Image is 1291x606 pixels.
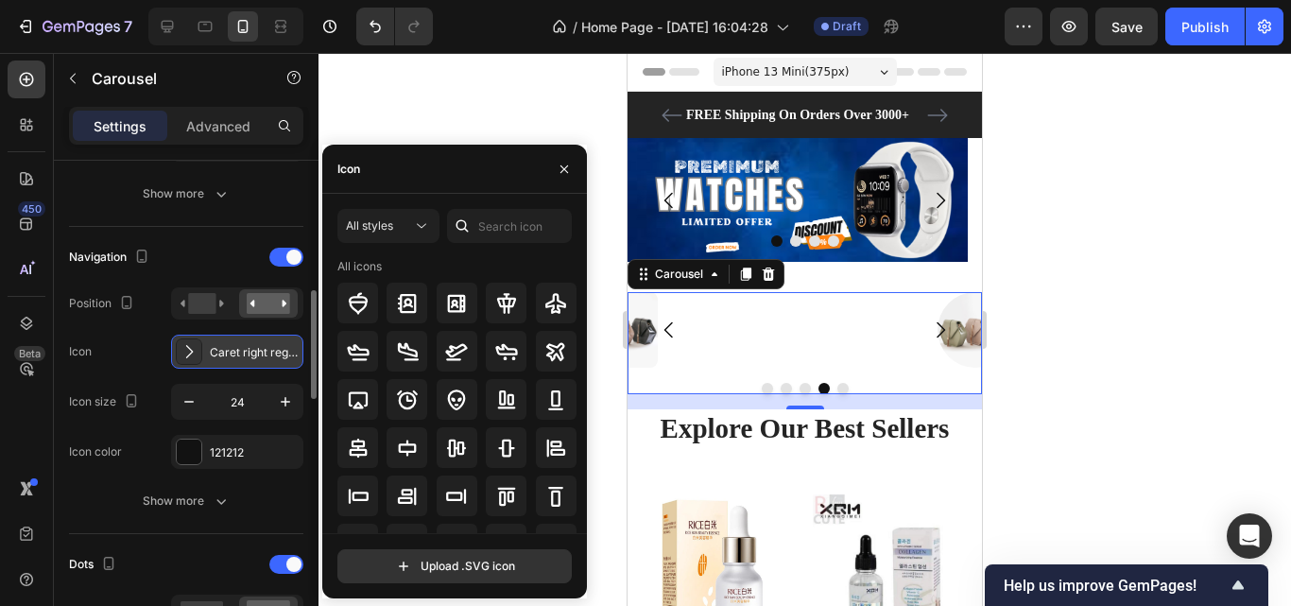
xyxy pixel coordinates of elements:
[337,209,439,243] button: All styles
[69,291,138,317] div: Position
[581,17,768,37] span: Home Page - [DATE] 16:04:28
[337,258,382,275] div: All icons
[310,239,386,315] img: image_demo.jpg
[1004,577,1227,595] span: Help us improve GemPages!
[346,218,393,233] span: All styles
[1181,17,1229,37] div: Publish
[628,53,982,606] iframe: Design area
[337,161,360,178] div: Icon
[143,184,231,203] div: Show more
[210,444,299,461] div: 121212
[573,17,577,37] span: /
[210,344,299,361] div: Caret right regular
[69,177,303,211] button: Show more
[286,251,339,303] button: Carousel Next Arrow
[191,330,202,341] button: Dot
[356,8,433,45] div: Undo/Redo
[69,343,92,360] div: Icon
[94,116,146,136] p: Settings
[2,358,353,394] p: Explore Our Best Sellers
[1004,574,1249,597] button: Show survey - Help us improve GemPages!
[124,15,132,38] p: 7
[1111,19,1143,35] span: Save
[14,346,45,361] div: Beta
[69,552,120,578] div: Dots
[24,213,79,230] div: Carousel
[186,116,250,136] p: Advanced
[143,492,231,511] div: Show more
[1165,8,1245,45] button: Publish
[833,18,861,35] span: Draft
[8,8,141,45] button: 7
[1227,513,1272,559] div: Open Intercom Messenger
[447,209,572,243] input: Search icon
[69,484,303,518] button: Show more
[153,330,164,341] button: Dot
[210,330,221,341] button: Dot
[394,557,515,576] div: Upload .SVG icon
[172,330,183,341] button: Dot
[92,67,252,90] p: Carousel
[69,390,143,415] div: Icon size
[134,330,146,341] button: Dot
[337,549,572,583] button: Upload .SVG icon
[1095,8,1158,45] button: Save
[69,443,122,460] div: Icon color
[18,201,45,216] div: 450
[69,245,153,270] div: Navigation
